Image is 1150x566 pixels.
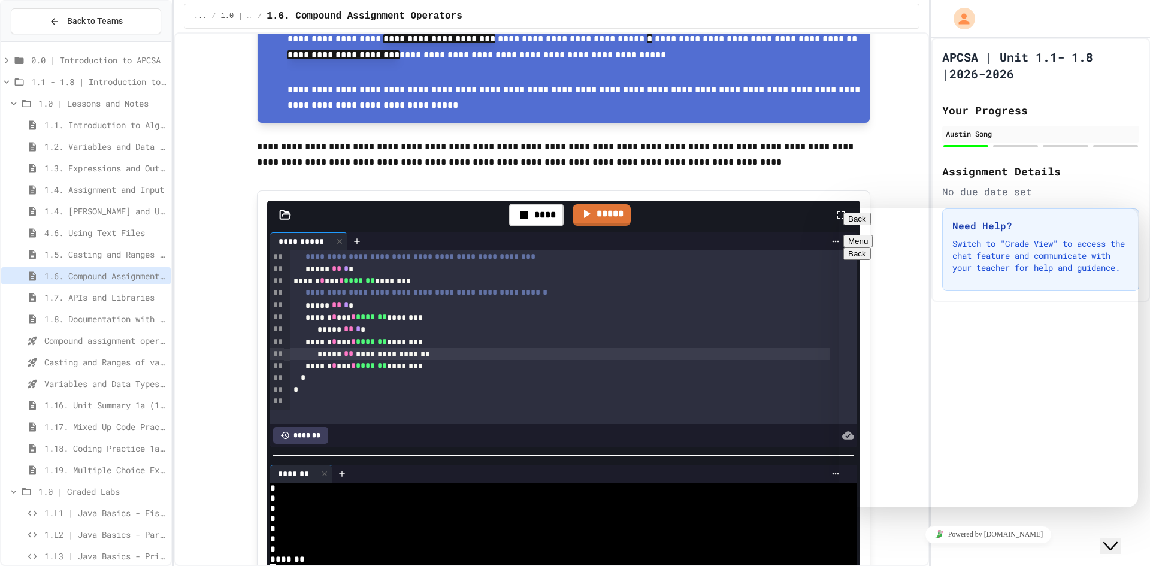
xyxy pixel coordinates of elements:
h2: Assignment Details [942,163,1139,180]
span: Variables and Data Types - Quiz [44,377,166,390]
div: No due date set [942,184,1139,199]
h2: Your Progress [942,102,1139,119]
span: / [211,11,216,21]
span: 1.L1 | Java Basics - Fish Lab [44,507,166,519]
span: 1.1. Introduction to Algorithms, Programming, and Compilers [44,119,166,131]
span: Back to Teams [67,15,123,28]
span: 1.L3 | Java Basics - Printing Code Lab [44,550,166,562]
span: 1.4. [PERSON_NAME] and User Input [44,205,166,217]
span: 1.6. Compound Assignment Operators [267,9,462,23]
span: 1.0 | Graded Labs [38,485,166,498]
button: Back to Teams [11,8,161,34]
span: ... [194,11,207,21]
span: / [258,11,262,21]
iframe: chat widget [839,208,1138,507]
span: 1.7. APIs and Libraries [44,291,166,304]
iframe: chat widget [1100,518,1138,554]
div: Austin Song [946,128,1136,139]
span: 1.0 | Lessons and Notes [221,11,253,21]
span: 1.2. Variables and Data Types [44,140,166,153]
h1: APCSA | Unit 1.1- 1.8 |2026-2026 [942,49,1139,82]
span: 1.16. Unit Summary 1a (1.1-1.6) [44,399,166,411]
span: 0.0 | Introduction to APCSA [31,54,166,66]
span: 1.18. Coding Practice 1a (1.1-1.6) [44,442,166,455]
span: 1.8. Documentation with Comments and Preconditions [44,313,166,325]
span: Casting and Ranges of variables - Quiz [44,356,166,368]
iframe: chat widget [839,521,1138,548]
span: 1.1 - 1.8 | Introduction to Java [31,75,166,88]
span: 1.4. Assignment and Input [44,183,166,196]
span: 4.6. Using Text Files [44,226,166,239]
span: Compound assignment operators - Quiz [44,334,166,347]
span: 1.6. Compound Assignment Operators [44,270,166,282]
span: 1.17. Mixed Up Code Practice 1.1-1.6 [44,420,166,433]
div: My Account [941,5,978,32]
span: 1.5. Casting and Ranges of Values [44,248,166,261]
span: 1.19. Multiple Choice Exercises for Unit 1a (1.1-1.6) [44,464,166,476]
span: 1.0 | Lessons and Notes [38,97,166,110]
span: 1.L2 | Java Basics - Paragraphs Lab [44,528,166,541]
span: 1.3. Expressions and Output [New] [44,162,166,174]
